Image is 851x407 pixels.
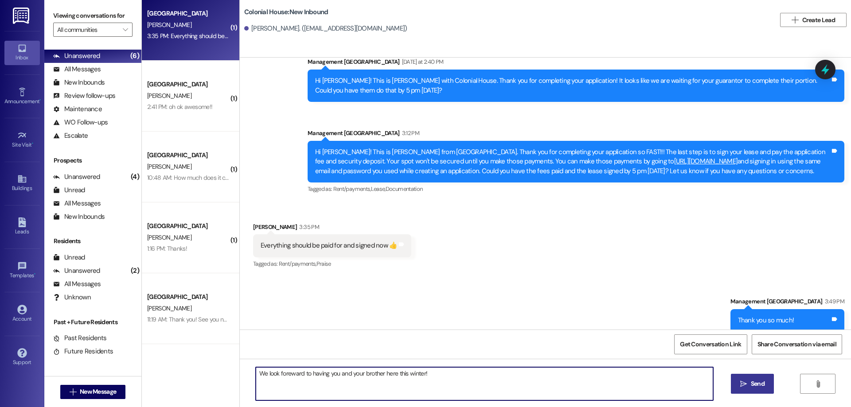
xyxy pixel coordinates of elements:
span: Send [751,379,765,388]
div: Management [GEOGRAPHIC_DATA] [308,128,844,141]
input: All communities [57,23,118,37]
div: (4) [129,170,141,184]
b: Colonial House: New Inbound [244,8,328,17]
div: Past + Future Residents [44,318,141,327]
a: Leads [4,215,40,239]
span: Lease , [371,185,386,193]
button: New Message [60,385,126,399]
div: [PERSON_NAME] [253,222,412,235]
div: Maintenance [53,105,102,114]
span: [PERSON_NAME] [147,304,191,312]
span: • [39,97,41,103]
button: Share Conversation via email [752,334,842,354]
i:  [792,16,798,23]
i:  [123,26,128,33]
span: New Message [80,387,116,396]
span: [PERSON_NAME] [147,21,191,29]
div: Review follow-ups [53,91,115,101]
label: Viewing conversations for [53,9,133,23]
div: [DATE] at 2:40 PM [400,57,444,66]
span: [PERSON_NAME] [147,92,191,100]
button: Create Lead [780,13,847,27]
div: Tagged as: [253,257,412,270]
div: [GEOGRAPHIC_DATA] [147,9,229,18]
div: New Inbounds [53,212,105,221]
span: [PERSON_NAME] [147,163,191,171]
textarea: We look foreward to having you and your brother here this winter! [256,367,713,400]
div: New Inbounds [53,78,105,87]
a: Templates • [4,259,40,283]
div: Unknown [53,293,91,302]
div: Prospects [44,156,141,165]
div: 1:16 PM: Thanks! [147,244,187,252]
div: 2:41 PM: oh ok awesome!! [147,103,212,111]
div: Unanswered [53,172,100,182]
div: Management [GEOGRAPHIC_DATA] [730,297,844,309]
span: • [34,271,35,277]
a: Support [4,345,40,369]
span: Get Conversation Link [680,340,741,349]
a: Account [4,302,40,326]
div: (2) [129,264,141,278]
div: Hi [PERSON_NAME]! This is [PERSON_NAME] with Colonial House. Thank you for completing your applic... [315,76,830,95]
div: Tagged as: [308,182,844,195]
div: Hi [PERSON_NAME]! This is [PERSON_NAME] from [GEOGRAPHIC_DATA]. Thank you for completing your app... [315,147,830,176]
span: [PERSON_NAME] [147,233,191,241]
div: 3:35 PM: Everything should be paid for and signed now 👍 [147,32,298,40]
div: Future Residents [53,347,113,356]
img: ResiDesk Logo [13,8,31,24]
div: Management [GEOGRAPHIC_DATA] [308,57,844,70]
div: WO Follow-ups [53,118,108,127]
div: Past Residents [53,333,107,343]
div: 10:48 AM: How much does it come out to per month? [147,174,285,182]
div: Unread [53,253,85,262]
div: [GEOGRAPHIC_DATA] [147,292,229,302]
a: Inbox [4,41,40,65]
div: Unread [53,186,85,195]
div: All Messages [53,65,101,74]
div: [GEOGRAPHIC_DATA] [147,221,229,231]
button: Get Conversation Link [674,334,747,354]
a: [URL][DOMAIN_NAME] [674,157,738,166]
i:  [70,388,76,395]
div: (6) [128,49,141,63]
div: [GEOGRAPHIC_DATA] [147,80,229,89]
span: Create Lead [802,16,835,25]
div: Escalate [53,131,88,140]
button: Send [731,374,774,394]
div: 11:19 AM: Thank you! See you next week!🙂 [147,315,255,323]
div: 3:35 PM [297,222,319,232]
i:  [815,380,821,388]
span: Documentation [386,185,423,193]
div: Everything should be paid for and signed now 👍 [261,241,398,250]
div: Thank you so much! [738,316,794,325]
span: Rent/payments , [333,185,371,193]
a: Buildings [4,171,40,195]
div: [PERSON_NAME]. ([EMAIL_ADDRESS][DOMAIN_NAME]) [244,24,407,33]
div: Unanswered [53,266,100,275]
div: [GEOGRAPHIC_DATA] [147,151,229,160]
span: Share Conversation via email [757,340,836,349]
span: Rent/payments , [279,260,316,267]
div: All Messages [53,279,101,289]
div: 3:49 PM [823,297,844,306]
div: All Messages [53,199,101,208]
div: 3:12 PM [400,128,419,138]
a: Site Visit • [4,128,40,152]
span: Praise [316,260,331,267]
div: Residents [44,236,141,246]
i:  [740,380,747,388]
span: • [32,140,33,147]
div: Unanswered [53,51,100,61]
